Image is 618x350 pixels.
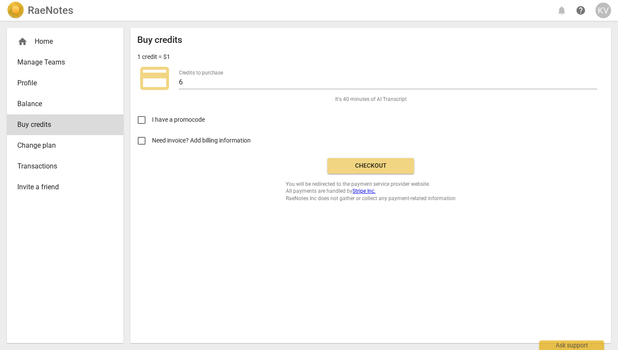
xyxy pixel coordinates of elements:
[7,114,123,135] a: Buy credits
[335,96,407,103] span: It's 40 minutes of AI Transcript
[152,115,205,124] span: I have a promocode
[327,158,414,174] button: Checkout
[7,31,123,52] div: Home
[17,140,106,151] span: Change plan
[179,70,223,75] label: Credits to purchase
[7,156,123,177] a: Transactions
[152,136,252,145] span: Need invoice? Add billing information
[17,57,106,68] span: Manage Teams
[7,135,123,156] a: Change plan
[17,182,106,192] span: Invite a friend
[7,94,123,114] a: Balance
[7,2,24,19] img: Logo
[28,4,73,16] h2: RaeNotes
[17,36,106,47] div: Home
[595,3,611,18] button: KV
[137,52,170,62] p: 1 credit = $1
[576,5,586,16] span: help
[137,61,172,96] span: credit_card
[286,181,456,202] span: You will be redirected to the payment service provider website. All payments are handled by RaeNo...
[17,120,106,130] span: Buy credits
[17,161,106,172] span: Transactions
[17,36,28,47] span: home
[137,35,182,45] h2: Buy credits
[17,99,106,109] span: Balance
[7,2,73,19] a: LogoRaeNotes
[573,3,589,18] a: Help
[353,188,375,194] a: Stripe Inc.
[539,340,604,350] div: Ask support
[7,177,123,198] a: Invite a friend
[7,52,123,73] a: Manage Teams
[334,162,407,170] span: Checkout
[17,78,106,88] span: Profile
[7,73,123,94] a: Profile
